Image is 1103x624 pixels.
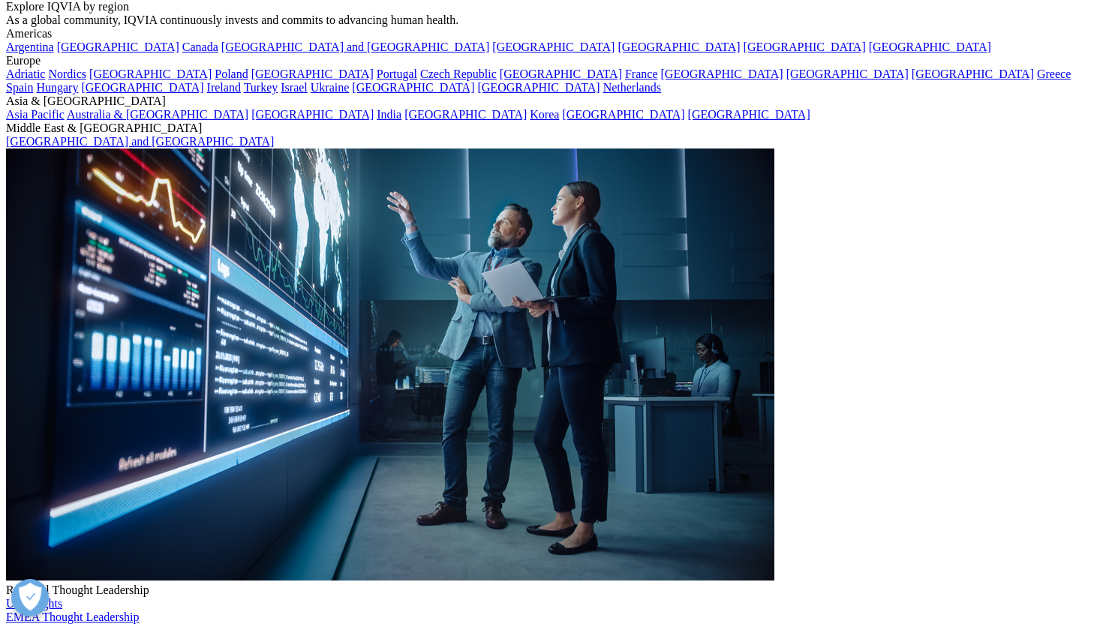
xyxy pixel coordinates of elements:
a: [GEOGRAPHIC_DATA] [477,81,600,94]
a: [GEOGRAPHIC_DATA] [352,81,474,94]
a: Israel [281,81,308,94]
a: Greece [1037,67,1071,80]
a: US Insights [6,597,62,610]
div: Regional Thought Leadership [6,583,1097,597]
a: [GEOGRAPHIC_DATA] [500,67,622,80]
div: Europe [6,54,1097,67]
a: Argentina [6,40,54,53]
a: [GEOGRAPHIC_DATA] [912,67,1034,80]
a: [GEOGRAPHIC_DATA] [89,67,212,80]
a: Asia Pacific [6,108,65,121]
img: 2093_analyzing-data-using-big-screen-display-and-laptop.png [6,148,774,580]
div: Americas [6,27,1097,40]
a: Spain [6,81,33,94]
a: [GEOGRAPHIC_DATA] [618,40,740,53]
a: Canada [182,40,218,53]
a: India [377,108,401,121]
a: [GEOGRAPHIC_DATA] [81,81,203,94]
a: Czech Republic [420,67,497,80]
a: Ireland [207,81,241,94]
a: [GEOGRAPHIC_DATA] [786,67,909,80]
a: Poland [215,67,248,80]
a: France [625,67,658,80]
a: [GEOGRAPHIC_DATA] [492,40,615,53]
div: Middle East & [GEOGRAPHIC_DATA] [6,121,1097,135]
a: [GEOGRAPHIC_DATA] [404,108,527,121]
div: Asia & [GEOGRAPHIC_DATA] [6,94,1097,108]
div: As a global community, IQVIA continuously invests and commits to advancing human health. [6,13,1097,27]
a: Portugal [377,67,417,80]
a: [GEOGRAPHIC_DATA] [251,108,374,121]
a: [GEOGRAPHIC_DATA] [688,108,810,121]
a: Hungary [36,81,78,94]
a: [GEOGRAPHIC_DATA] [57,40,179,53]
a: Australia & [GEOGRAPHIC_DATA] [67,108,248,121]
a: Ukraine [311,81,350,94]
a: [GEOGRAPHIC_DATA] [661,67,783,80]
a: [GEOGRAPHIC_DATA] [562,108,684,121]
a: Turkey [244,81,278,94]
a: Korea [530,108,559,121]
a: [GEOGRAPHIC_DATA] [869,40,991,53]
a: [GEOGRAPHIC_DATA] and [GEOGRAPHIC_DATA] [221,40,489,53]
a: Adriatic [6,67,45,80]
a: [GEOGRAPHIC_DATA] [251,67,374,80]
a: Nordics [48,67,86,80]
button: Open Preferences [11,579,49,616]
a: [GEOGRAPHIC_DATA] [744,40,866,53]
a: Netherlands [603,81,661,94]
a: EMEA Thought Leadership [6,610,139,623]
a: [GEOGRAPHIC_DATA] and [GEOGRAPHIC_DATA] [6,135,274,148]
